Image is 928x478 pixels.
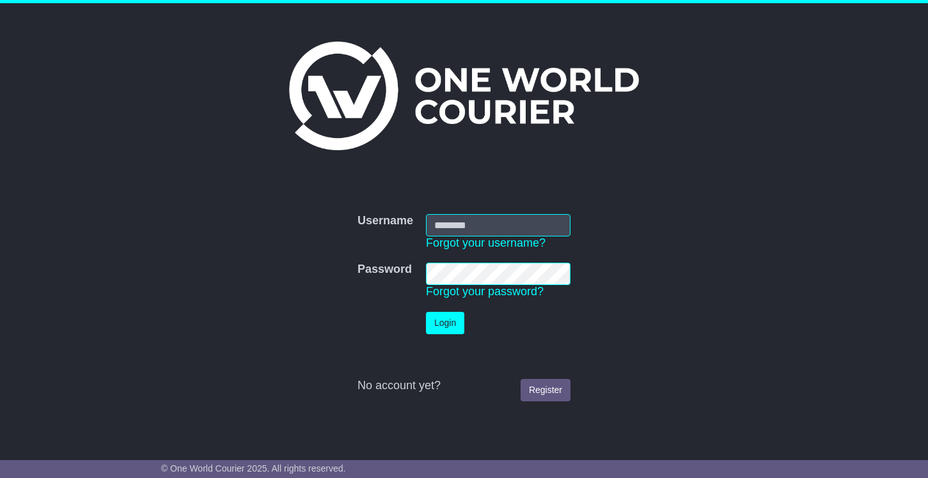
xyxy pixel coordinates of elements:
a: Forgot your username? [426,236,546,249]
img: One World [289,42,638,150]
a: Forgot your password? [426,285,544,298]
label: Username [358,214,413,228]
label: Password [358,263,412,277]
button: Login [426,312,464,334]
a: Register [521,379,570,401]
div: No account yet? [358,379,570,393]
span: © One World Courier 2025. All rights reserved. [161,463,346,474]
